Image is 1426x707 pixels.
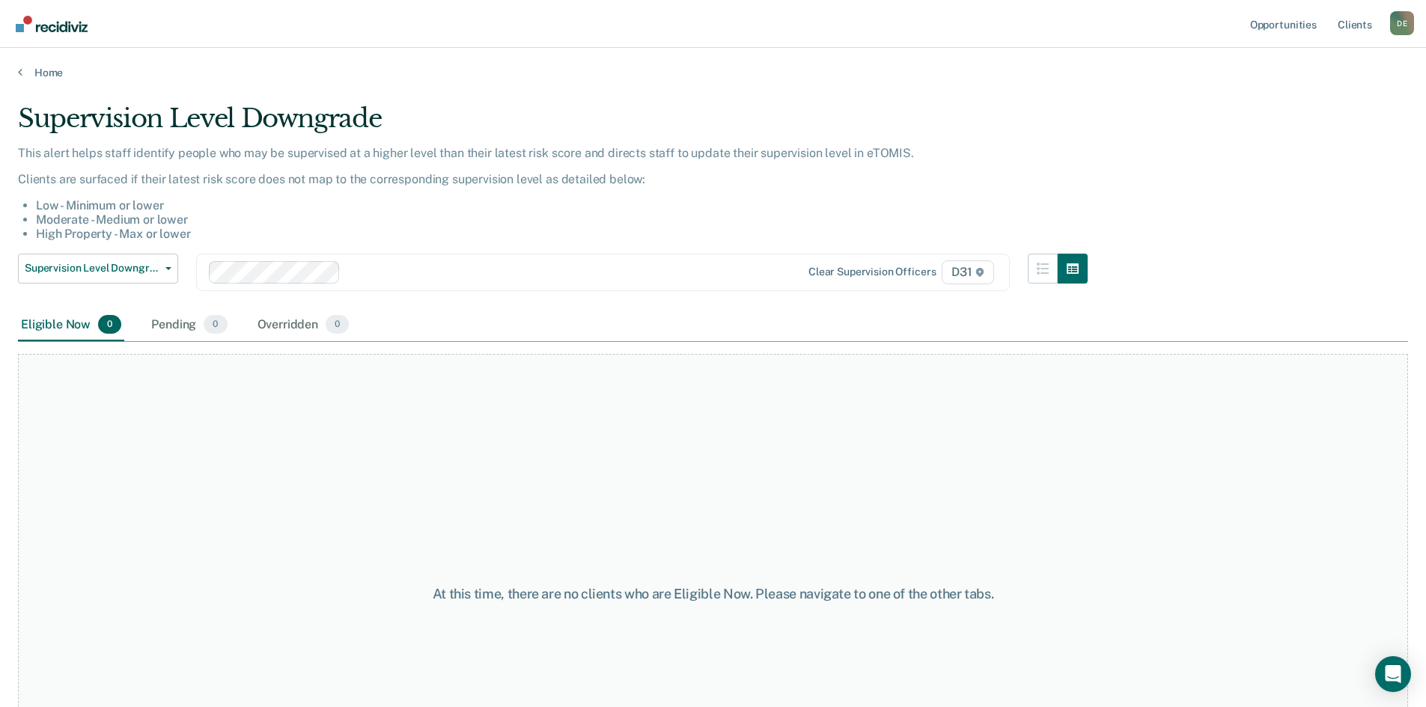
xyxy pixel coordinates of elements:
[255,309,353,342] div: Overridden0
[204,315,227,334] span: 0
[18,103,1088,146] div: Supervision Level Downgrade
[18,254,178,284] button: Supervision Level Downgrade
[25,262,159,275] span: Supervision Level Downgrade
[366,586,1061,602] div: At this time, there are no clients who are Eligible Now. Please navigate to one of the other tabs.
[18,146,1088,160] p: This alert helps staff identify people who may be supervised at a higher level than their latest ...
[1390,11,1414,35] button: Profile dropdown button
[808,266,936,278] div: Clear supervision officers
[36,227,1088,241] li: High Property - Max or lower
[148,309,230,342] div: Pending0
[942,260,993,284] span: D31
[18,172,1088,186] p: Clients are surfaced if their latest risk score does not map to the corresponding supervision lev...
[18,66,1408,79] a: Home
[18,309,124,342] div: Eligible Now0
[326,315,349,334] span: 0
[16,16,88,32] img: Recidiviz
[1375,656,1411,692] div: Open Intercom Messenger
[1390,11,1414,35] div: D E
[36,198,1088,212] li: Low - Minimum or lower
[98,315,121,334] span: 0
[36,212,1088,227] li: Moderate - Medium or lower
